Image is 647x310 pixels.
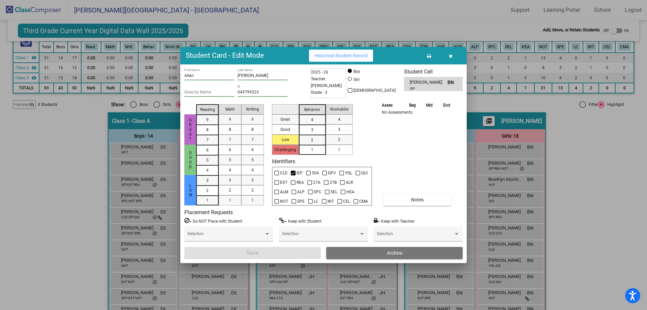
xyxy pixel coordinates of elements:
span: ALR [346,178,353,187]
label: = Keep with Student: [279,218,322,224]
span: 5 [251,157,254,163]
span: 27B [330,178,337,187]
span: 8 [229,126,231,133]
span: 3 [251,177,254,183]
span: 27A [313,178,320,187]
span: INT [328,197,334,205]
span: 2 [229,187,231,193]
h3: Student Cell [404,68,463,75]
span: 2 [206,188,209,194]
span: 3 [229,177,231,183]
span: EXT [280,178,287,187]
span: HEA [346,188,355,196]
span: Historical Student Record [314,53,368,58]
span: 7 [229,137,231,143]
span: CMA [359,197,368,205]
label: Placement Requests [184,209,233,216]
button: Archive [326,247,463,259]
span: 2 [251,187,254,193]
span: Grade : 3 [311,89,327,96]
span: REA [297,178,304,187]
span: 2 [311,137,313,143]
label: Identifiers [272,158,295,165]
span: 1 [311,147,313,153]
span: 3 [206,177,209,184]
span: 7 [206,137,209,143]
span: Notes [411,197,424,202]
span: IEP [410,86,442,91]
span: 4 [229,167,231,173]
span: 4 [338,116,340,122]
span: Writing [246,106,259,112]
span: QUI [361,169,368,177]
span: Reading [200,107,215,113]
span: ALP [297,188,305,196]
span: CLD [280,169,287,177]
span: NOT [280,197,288,205]
span: Good [187,150,193,169]
td: No Assessments [380,109,455,116]
span: Save [247,250,258,256]
button: Save [184,247,321,259]
th: Mid [421,102,438,109]
span: [DEMOGRAPHIC_DATA] [353,86,396,94]
span: Low [187,183,193,197]
span: 1 [251,197,254,203]
div: Boy [353,68,360,75]
span: Workskills [330,106,348,112]
div: Girl [353,77,360,83]
span: 3 [311,127,313,133]
span: SEL [331,188,337,196]
span: 4 [311,117,313,123]
span: GPV [328,169,336,177]
span: 1 [229,197,231,203]
span: Math [225,106,235,112]
span: Archive [387,250,402,256]
button: Notes [383,194,451,206]
span: 3 [338,126,340,133]
span: 2025 - 26 [311,69,328,76]
span: 9 [251,116,254,122]
span: 1 [206,197,209,203]
span: SPE [297,197,305,205]
span: Teacher: [PERSON_NAME] [311,76,346,89]
span: 2 [338,137,340,143]
span: [PERSON_NAME] [410,79,447,86]
span: 7 [251,137,254,143]
span: 6 [229,147,231,153]
span: 9 [229,116,231,122]
span: Behavior [304,107,320,113]
th: Asses [380,102,404,109]
span: 504 [312,169,319,177]
span: SPC [314,188,321,196]
span: 1 [338,147,340,153]
span: 6 [206,147,209,153]
span: BN [448,79,457,86]
h3: Student Card - Edit Mode [186,51,264,60]
span: 5 [229,157,231,163]
span: CEL [343,197,350,205]
span: 9 [206,117,209,123]
input: Enter ID [238,90,287,95]
span: Great [187,118,193,141]
th: End [438,102,455,109]
span: 5 [206,157,209,163]
span: YGL [345,169,352,177]
span: 6 [251,147,254,153]
label: = Keep with Teacher: [374,218,415,224]
th: Beg [404,102,421,109]
span: 4 [251,167,254,173]
label: = Do NOT Place with Student: [184,218,243,224]
span: LC [314,197,318,205]
span: 4 [206,167,209,173]
span: 8 [251,126,254,133]
input: goes by name [184,90,234,95]
button: Historical Student Record [309,50,373,62]
span: 8 [206,127,209,133]
span: ALM [280,188,288,196]
span: IEP [297,169,303,177]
